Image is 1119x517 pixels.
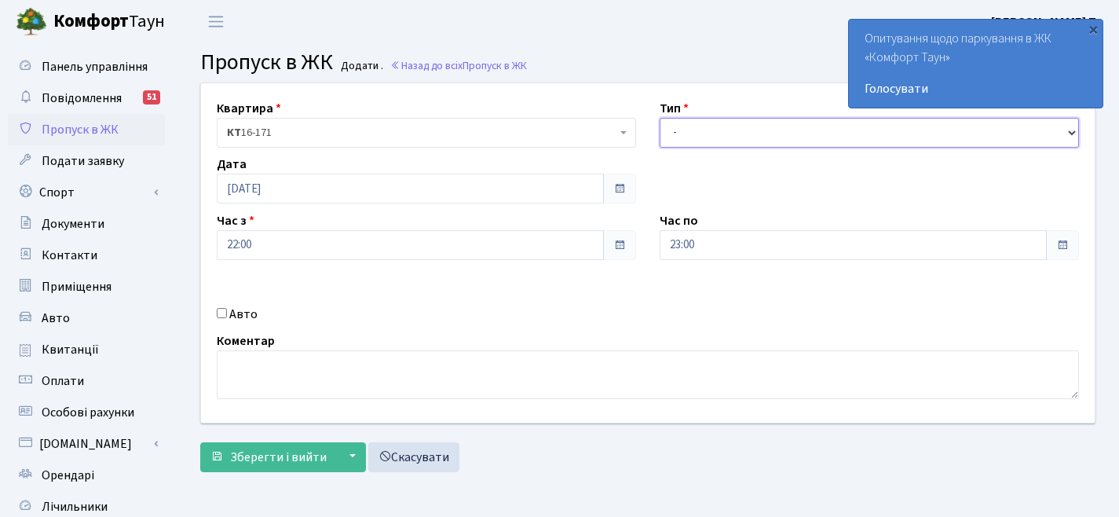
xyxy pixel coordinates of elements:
[8,271,165,302] a: Приміщення
[143,90,160,104] div: 51
[42,467,94,484] span: Орендарі
[8,302,165,334] a: Авто
[660,99,689,118] label: Тип
[16,6,47,38] img: logo.png
[53,9,165,35] span: Таун
[42,90,122,107] span: Повідомлення
[865,79,1087,98] a: Голосувати
[200,46,333,78] span: Пропуск в ЖК
[42,278,112,295] span: Приміщення
[390,58,527,73] a: Назад до всіхПропуск в ЖК
[42,121,119,138] span: Пропуск в ЖК
[8,428,165,460] a: [DOMAIN_NAME]
[42,310,70,327] span: Авто
[229,305,258,324] label: Авто
[849,20,1103,108] div: Опитування щодо паркування в ЖК «Комфорт Таун»
[42,498,108,515] span: Лічильники
[8,177,165,208] a: Спорт
[227,125,241,141] b: КТ
[8,240,165,271] a: Контакти
[230,449,327,466] span: Зберегти і вийти
[8,82,165,114] a: Повідомлення51
[42,341,99,358] span: Квитанції
[217,155,247,174] label: Дата
[42,58,148,75] span: Панель управління
[42,215,104,233] span: Документи
[8,397,165,428] a: Особові рахунки
[217,118,636,148] span: <b>КТ</b>&nbsp;&nbsp;&nbsp;&nbsp;16-171
[1085,21,1101,37] div: ×
[200,442,337,472] button: Зберегти і вийти
[660,211,698,230] label: Час по
[42,152,124,170] span: Подати заявку
[463,58,527,73] span: Пропуск в ЖК
[8,365,165,397] a: Оплати
[227,125,616,141] span: <b>КТ</b>&nbsp;&nbsp;&nbsp;&nbsp;16-171
[338,60,383,73] small: Додати .
[8,145,165,177] a: Подати заявку
[196,9,236,35] button: Переключити навігацію
[42,404,134,421] span: Особові рахунки
[8,460,165,491] a: Орендарі
[368,442,459,472] a: Скасувати
[8,51,165,82] a: Панель управління
[8,114,165,145] a: Пропуск в ЖК
[42,247,97,264] span: Контакти
[53,9,129,34] b: Комфорт
[8,208,165,240] a: Документи
[217,332,275,350] label: Коментар
[8,334,165,365] a: Квитанції
[42,372,84,390] span: Оплати
[991,13,1100,31] a: [PERSON_NAME] П.
[217,211,254,230] label: Час з
[217,99,281,118] label: Квартира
